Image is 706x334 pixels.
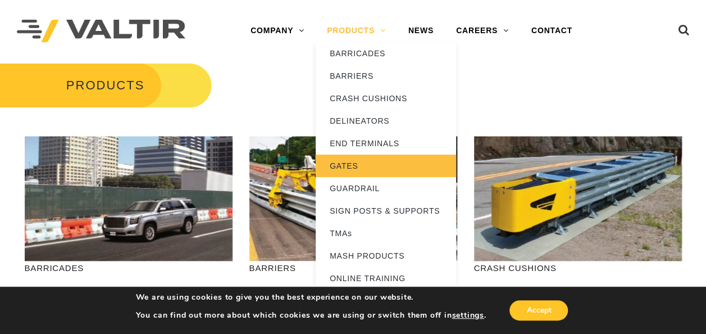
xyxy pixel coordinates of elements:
a: SIGN POSTS & SUPPORTS [316,200,456,222]
a: NEWS [397,20,445,42]
a: END TERMINALS [316,132,456,155]
a: PRODUCTS [316,20,397,42]
button: Accept [509,300,568,321]
a: CAREERS [445,20,520,42]
p: CRASH CUSHIONS [474,261,682,274]
img: Valtir [17,20,185,43]
a: COMPANY [239,20,316,42]
a: MASH PRODUCTS [316,245,456,267]
p: You can find out more about which cookies we are using or switch them off in . [136,310,486,321]
a: TMAs [316,222,456,245]
p: BARRIERS [249,261,457,274]
a: CONTACT [520,20,584,42]
a: CRASH CUSHIONS [316,87,456,110]
a: DELINEATORS [316,110,456,132]
a: GATES [316,155,456,177]
p: BARRICADES [25,261,233,274]
a: BARRICADES [316,42,456,65]
a: ONLINE TRAINING [316,267,456,290]
button: settings [452,310,484,321]
p: We are using cookies to give you the best experience on our website. [136,292,486,303]
a: GUARDRAIL [316,177,456,200]
a: BARRIERS [316,65,456,87]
